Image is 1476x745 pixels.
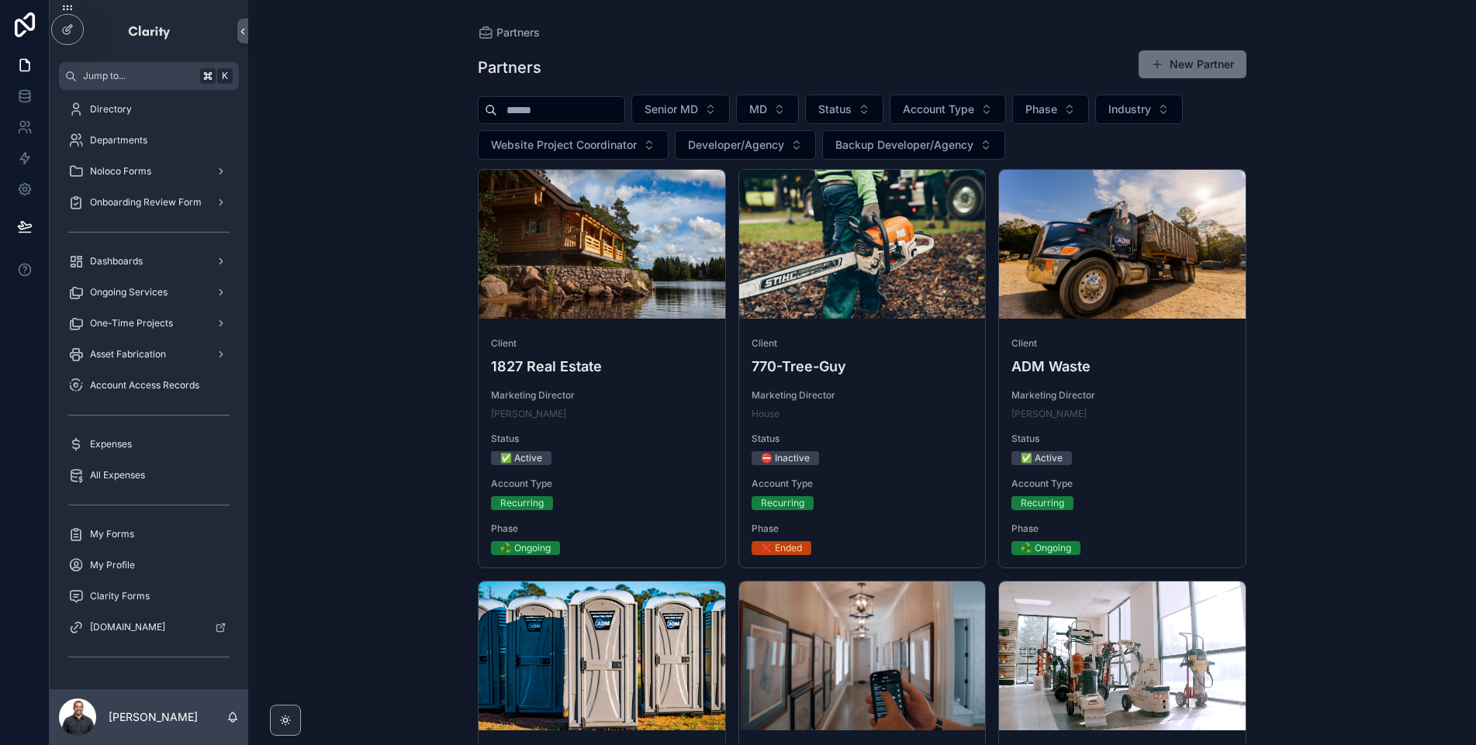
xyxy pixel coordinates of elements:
[127,19,171,43] img: App logo
[90,134,147,147] span: Departments
[479,581,725,730] div: DSC05378-_1_.webp
[1012,95,1089,124] button: Select Button
[496,25,540,40] span: Partners
[59,62,239,90] button: Jump to...K
[761,541,802,555] div: ❌ Ended
[1011,337,1233,350] span: Client
[491,137,637,153] span: Website Project Coordinator
[90,103,132,116] span: Directory
[999,581,1246,730] div: able-Cropped.webp
[491,389,713,402] span: Marketing Director
[1011,356,1233,377] h4: ADM Waste
[1021,541,1071,555] div: ♻️ Ongoing
[59,613,239,641] a: [DOMAIN_NAME]
[500,451,542,465] div: ✅ Active
[1011,408,1087,420] a: [PERSON_NAME]
[59,126,239,154] a: Departments
[999,170,1246,319] div: adm-Cropped.webp
[83,70,194,82] span: Jump to...
[90,317,173,329] span: One-Time Projects
[752,356,973,377] h4: 770-Tree-Guy
[90,528,134,540] span: My Forms
[752,433,973,445] span: Status
[479,170,725,319] div: 1827.webp
[90,559,135,571] span: My Profile
[752,389,973,402] span: Marketing Director
[739,170,986,319] div: 770-Cropped.webp
[903,102,974,117] span: Account Type
[90,286,168,298] span: Ongoing Services
[219,70,231,82] span: K
[59,157,239,185] a: Noloco Forms
[50,90,248,689] div: scrollable content
[90,379,199,391] span: Account Access Records
[752,523,973,535] span: Phase
[59,582,239,610] a: Clarity Forms
[752,337,973,350] span: Client
[736,95,799,124] button: Select Button
[90,196,202,209] span: Onboarding Review Form
[59,188,239,216] a: Onboarding Review Form
[1011,478,1233,490] span: Account Type
[59,340,239,368] a: Asset Fabrication
[109,709,198,725] p: [PERSON_NAME]
[59,247,239,275] a: Dashboards
[688,137,784,153] span: Developer/Agency
[491,356,713,377] h4: 1827 Real Estate
[738,169,987,568] a: Client770-Tree-GuyMarketing DirectorHouseStatus⛔ InactiveAccount TypeRecurringPhase❌ Ended
[90,469,145,481] span: All Expenses
[675,130,816,160] button: Select Button
[749,102,767,117] span: MD
[1139,50,1246,78] button: New Partner
[739,581,986,730] div: Aarons.webp
[631,95,730,124] button: Select Button
[90,255,143,267] span: Dashboards
[478,169,726,568] a: Client1827 Real EstateMarketing Director[PERSON_NAME]Status✅ ActiveAccount TypeRecurringPhase♻️ O...
[491,337,713,350] span: Client
[1095,95,1183,124] button: Select Button
[500,496,544,510] div: Recurring
[500,541,551,555] div: ♻️ Ongoing
[90,438,132,450] span: Expenses
[998,169,1246,568] a: ClientADM WasteMarketing Director[PERSON_NAME]Status✅ ActiveAccount TypeRecurringPhase♻️ Ongoing
[890,95,1006,124] button: Select Button
[59,371,239,399] a: Account Access Records
[59,278,239,306] a: Ongoing Services
[90,621,165,633] span: [DOMAIN_NAME]
[90,590,150,602] span: Clarity Forms
[835,137,973,153] span: Backup Developer/Agency
[1021,496,1064,510] div: Recurring
[805,95,883,124] button: Select Button
[761,496,804,510] div: Recurring
[1021,451,1063,465] div: ✅ Active
[761,451,810,465] div: ⛔ Inactive
[90,348,166,360] span: Asset Fabrication
[1011,523,1233,535] span: Phase
[90,165,151,178] span: Noloco Forms
[1108,102,1151,117] span: Industry
[818,102,852,117] span: Status
[59,461,239,489] a: All Expenses
[752,478,973,490] span: Account Type
[478,25,540,40] a: Partners
[1011,433,1233,445] span: Status
[1025,102,1057,117] span: Phase
[478,130,669,160] button: Select Button
[59,309,239,337] a: One-Time Projects
[822,130,1005,160] button: Select Button
[491,523,713,535] span: Phase
[59,430,239,458] a: Expenses
[478,57,541,78] h1: Partners
[1011,389,1233,402] span: Marketing Director
[752,408,779,420] a: House
[59,520,239,548] a: My Forms
[491,433,713,445] span: Status
[645,102,698,117] span: Senior MD
[491,478,713,490] span: Account Type
[59,95,239,123] a: Directory
[491,408,566,420] a: [PERSON_NAME]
